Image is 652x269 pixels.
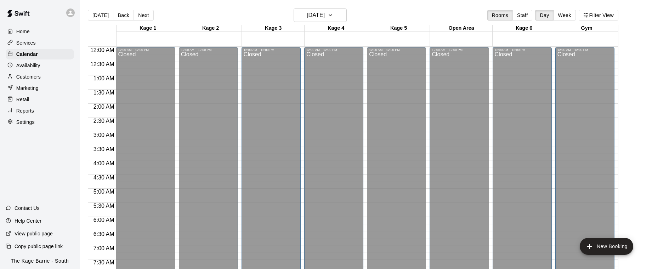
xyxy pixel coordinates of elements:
a: Services [6,38,74,48]
div: Gym [555,25,618,32]
p: Settings [16,119,35,126]
span: 12:30 AM [89,61,116,67]
div: 12:00 AM – 12:00 PM [306,48,361,52]
a: Settings [6,117,74,127]
div: 12:00 AM – 12:00 PM [181,48,236,52]
span: 6:00 AM [92,217,116,223]
button: [DATE] [88,10,113,21]
span: 4:00 AM [92,160,116,166]
h6: [DATE] [307,10,325,20]
div: 12:00 AM – 12:00 PM [557,48,612,52]
p: Availability [16,62,40,69]
span: 6:30 AM [92,231,116,237]
button: Week [554,10,576,21]
span: 1:00 AM [92,75,116,81]
div: Kage 4 [305,25,367,32]
p: Customers [16,73,41,80]
div: Kage 2 [179,25,242,32]
span: 2:00 AM [92,104,116,110]
div: Kage 5 [367,25,430,32]
button: Day [535,10,554,21]
a: Reports [6,105,74,116]
div: Kage 3 [242,25,305,32]
p: Help Center [15,217,41,224]
p: Marketing [16,85,39,92]
span: 5:30 AM [92,203,116,209]
button: Back [113,10,134,21]
span: 4:30 AM [92,174,116,181]
button: Staff [512,10,533,21]
p: Contact Us [15,205,40,212]
p: The Kage Barrie - South [11,257,69,265]
a: Availability [6,60,74,71]
span: 7:00 AM [92,245,116,251]
p: Home [16,28,30,35]
p: Reports [16,107,34,114]
button: add [580,238,633,255]
span: 3:00 AM [92,132,116,138]
a: Customers [6,71,74,82]
a: Calendar [6,49,74,59]
div: 12:00 AM – 12:00 PM [432,48,487,52]
button: [DATE] [294,8,347,22]
div: 12:00 AM – 12:00 PM [495,48,550,52]
p: Services [16,39,36,46]
p: Copy public page link [15,243,63,250]
div: Kage 6 [493,25,555,32]
button: Filter View [579,10,618,21]
span: 1:30 AM [92,90,116,96]
button: Rooms [487,10,513,21]
div: 12:00 AM – 12:00 PM [244,48,299,52]
p: View public page [15,230,53,237]
div: 12:00 AM – 12:00 PM [118,48,173,52]
span: 3:30 AM [92,146,116,152]
div: 12:00 AM – 12:00 PM [369,48,424,52]
a: Home [6,26,74,37]
div: Open Area [430,25,493,32]
div: Kage 1 [117,25,179,32]
span: 5:00 AM [92,189,116,195]
p: Calendar [16,51,38,58]
a: Retail [6,94,74,105]
a: Marketing [6,83,74,93]
p: Retail [16,96,29,103]
button: Next [134,10,153,21]
span: 12:00 AM [89,47,116,53]
span: 7:30 AM [92,259,116,265]
span: 2:30 AM [92,118,116,124]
